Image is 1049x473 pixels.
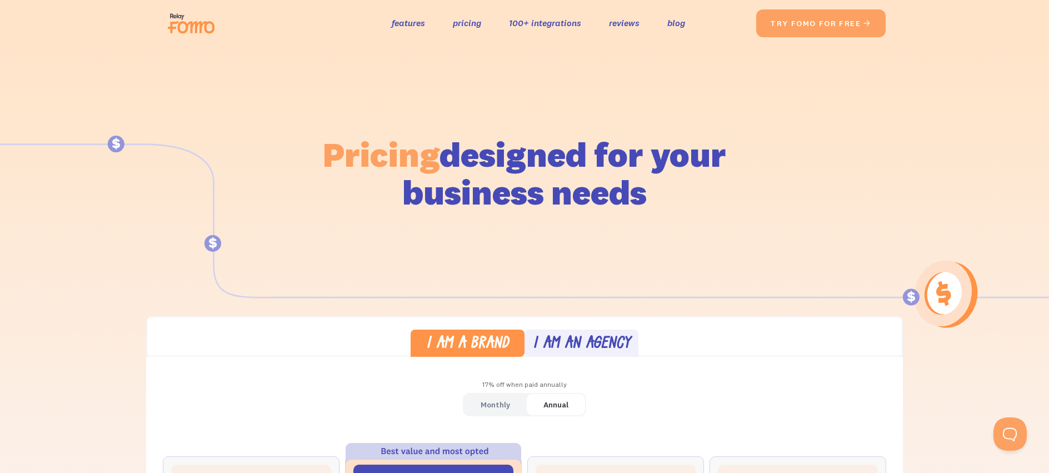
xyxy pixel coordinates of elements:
span:  [863,18,872,28]
h1: designed for your business needs [322,136,727,211]
a: try fomo for free [756,9,886,37]
a: features [392,15,425,31]
div: 17% off when paid annually [146,377,903,393]
a: reviews [609,15,640,31]
div: I am an agency [533,336,631,352]
iframe: Toggle Customer Support [993,417,1027,451]
a: 100+ integrations [509,15,581,31]
div: I am a brand [426,336,509,352]
div: Annual [543,397,568,413]
a: pricing [453,15,481,31]
a: blog [667,15,685,31]
span: Pricing [323,133,439,176]
div: Monthly [481,397,510,413]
